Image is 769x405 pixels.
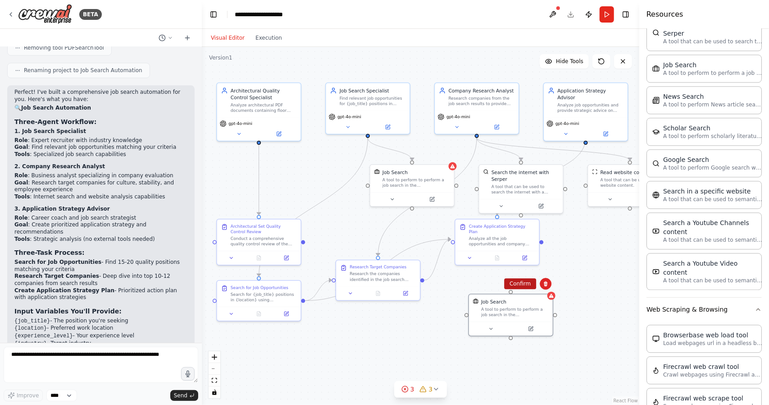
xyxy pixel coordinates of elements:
[205,32,250,43] button: Visual Editor
[14,172,28,179] strong: Role
[374,169,380,175] img: SerplyJobSearchTool
[209,387,220,398] button: toggle interactivity
[18,4,72,24] img: Logo
[14,118,96,125] strong: Three-Agent Workflow:
[369,123,407,131] button: Open in side panel
[14,193,30,200] strong: Tools
[663,394,762,403] div: Firecrawl web scrape tool
[663,60,762,69] div: Job Search
[663,218,762,236] div: Search a Youtube Channels content
[14,128,86,134] strong: 1. Job Search Specialist
[652,227,660,235] img: YoutubeChannelSearchTool
[473,299,478,304] img: SerplyJobSearchTool
[14,318,50,324] code: {job_title}
[663,371,762,378] p: Crawl webpages using Firecrawl and return the contents
[24,44,104,51] span: Removing tool PDFSearchTool
[4,390,43,401] button: Improve
[449,87,515,94] div: Company Research Analyst
[14,151,187,158] li: : Specialized job search capabilities
[14,236,187,243] li: : Strategic analysis (no external tools needed)
[557,87,623,101] div: Application Strategy Advisor
[14,193,187,201] li: : Internet search and website analysis capabilities
[652,65,660,72] img: SerplyJobSearchTool
[14,179,187,193] li: : Research target companies for culture, stability, and employee experience
[652,29,660,36] img: SerperDevTool
[449,95,515,106] div: Research companies from the job search results to provide detailed insights about company culture...
[481,307,549,318] div: A tool to perform to perform a job search in the [GEOGRAPHIC_DATA] with a search_query.
[14,333,73,339] code: {experience_level}
[601,169,652,176] div: Read website content
[663,340,762,347] p: Load webpages url in a headless browser using Browserbase and return the contents
[652,268,660,275] img: YoutubeVideoSearchTool
[14,325,47,331] code: {location}
[275,310,298,318] button: Open in side panel
[14,206,110,212] strong: 3. Application Strategy Advisor
[216,83,301,142] div: Architectural Quality Control SpecialistAnalyze architectural PDF documents containing floor plan...
[14,215,28,221] strong: Role
[17,392,39,399] span: Improve
[250,32,287,43] button: Execution
[631,195,669,203] button: Open in side panel
[652,160,660,167] img: SerplyWebSearchTool
[473,138,633,161] g: Edge from 25695872-e413-4bc9-acdb-ba6f598c763f to f74a7fa5-ea64-4dac-8130-52d55b9f38e2
[369,164,455,207] div: SerplyJobSearchToolJob SearchA tool to perform to perform a job search in the [GEOGRAPHIC_DATA] w...
[231,292,297,303] div: Search for {job_title} positions in {location} using comprehensive search strategies. Focus on fi...
[663,196,762,203] p: A tool that can be used to semantic search a query from a specific URL content.
[587,164,673,207] div: ScrapeWebsiteToolRead website contentA tool that can be used to read a website content.
[663,259,762,277] div: Search a Youtube Video content
[231,236,297,247] div: Conduct a comprehensive quality control review of the uploaded architectural PDF set. Analyze flo...
[216,280,301,321] div: Search for Job OpportunitiesSearch for {job_title} positions in {location} using comprehensive se...
[473,138,524,161] g: Edge from 25695872-e413-4bc9-acdb-ba6f598c763f to ffd00c2f-5073-43e9-80d4-625b602515f0
[652,335,660,342] img: BrowserbaseLoadTool
[21,105,91,111] strong: Job Search Automation
[14,273,99,279] strong: Research Target Companies
[382,169,408,176] div: Job Search
[511,325,550,333] button: Open in side panel
[209,54,232,61] div: Version 1
[24,67,142,74] span: Renaming project to Job Search Automation
[663,164,762,171] p: A tool to perform Google search with a search_query.
[14,273,187,287] li: - Deep dive into top 10-12 companies from search results
[207,8,220,21] button: Hide left sidebar
[446,114,470,120] span: gpt-4o-mini
[587,130,625,138] button: Open in side panel
[340,95,406,106] div: Find relevant job opportunities for {job_title} positions in {location} using advanced search tec...
[663,155,762,164] div: Google Search
[14,341,47,347] code: {industry}
[663,236,762,244] p: A tool that can be used to semantic search a query from a Youtube Channels content.
[235,10,301,19] nav: breadcrumb
[209,351,220,398] div: React Flow controls
[601,177,668,188] div: A tool that can be used to read a website content.
[364,290,392,298] button: No output available
[540,54,589,69] button: Hide Tools
[557,102,623,113] div: Analyze job opportunities and provide strategic advice on application priorities, customization s...
[14,340,187,348] li: - Target industry
[245,310,273,318] button: No output available
[483,254,512,262] button: No output available
[14,172,187,179] li: : Business analyst specializing in company evaluation
[14,144,187,151] li: : Find relevant job opportunities matching your criteria
[555,121,579,126] span: gpt-4o-mini
[14,249,85,256] strong: Three-Task Process:
[350,264,406,270] div: Research Target Companies
[540,278,551,290] button: Delete node
[245,254,273,262] button: No output available
[255,145,262,215] g: Edge from 7095ae4d-0845-4105-b806-05f0e09bab3e to c27f7e88-6540-414f-b588-b454b607c874
[424,236,451,284] g: Edge from 282d949a-335c-407e-8917-1ab7ea9da2ee to 80d10aff-cf63-458f-9127-e3ffa0e40e74
[652,191,660,198] img: WebsiteSearchTool
[180,32,195,43] button: Start a new chat
[434,83,519,135] div: Company Research AnalystResearch companies from the job search results to provide detailed insigh...
[663,38,762,45] p: A tool that can be used to search the internet with a search_query. Supports different search typ...
[614,398,638,403] a: React Flow attribution
[592,169,598,175] img: ScrapeWebsiteTool
[652,128,660,135] img: SerplyScholarSearchTool
[170,390,198,401] button: Send
[491,169,559,183] div: Search the internet with Serper
[478,123,516,131] button: Open in side panel
[259,130,298,138] button: Open in side panel
[209,375,220,387] button: fit view
[14,137,187,144] li: : Expert recruiter with industry knowledge
[14,105,187,112] h2: 🔍
[663,362,762,371] div: Firecrawl web crawl tool
[325,83,410,135] div: Job Search SpecialistFind relevant job opportunities for {job_title} positions in {location} usin...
